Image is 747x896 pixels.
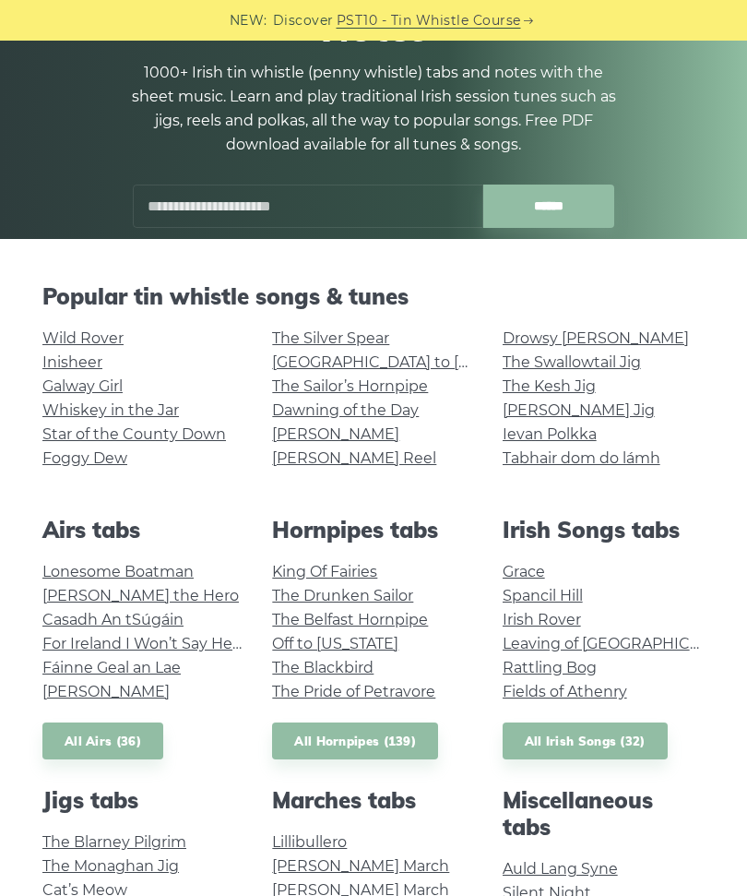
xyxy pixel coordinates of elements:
[42,517,244,544] h2: Airs tabs
[503,353,641,371] a: The Swallowtail Jig
[503,329,689,347] a: Drowsy [PERSON_NAME]
[503,860,618,878] a: Auld Lang Syne
[503,587,583,604] a: Spancil Hill
[42,833,186,851] a: The Blarney Pilgrim
[272,611,428,628] a: The Belfast Hornpipe
[272,401,419,419] a: Dawning of the Day
[503,563,545,580] a: Grace
[503,611,581,628] a: Irish Rover
[272,723,438,760] a: All Hornpipes (139)
[42,587,239,604] a: [PERSON_NAME] the Hero
[503,635,741,652] a: Leaving of [GEOGRAPHIC_DATA]
[42,611,184,628] a: Casadh An tSúgáin
[42,787,244,814] h2: Jigs tabs
[272,377,428,395] a: The Sailor’s Hornpipe
[503,377,596,395] a: The Kesh Jig
[503,517,705,544] h2: Irish Songs tabs
[503,449,660,467] a: Tabhair dom do lámh
[42,329,124,347] a: Wild Rover
[272,787,474,814] h2: Marches tabs
[273,10,334,31] span: Discover
[272,329,389,347] a: The Silver Spear
[272,635,398,652] a: Off to [US_STATE]
[125,61,622,157] p: 1000+ Irish tin whistle (penny whistle) tabs and notes with the sheet music. Learn and play tradi...
[503,425,597,443] a: Ievan Polkka
[272,563,377,580] a: King Of Fairies
[42,401,179,419] a: Whiskey in the Jar
[230,10,267,31] span: NEW:
[503,723,668,760] a: All Irish Songs (32)
[503,401,655,419] a: [PERSON_NAME] Jig
[272,683,435,700] a: The Pride of Petravore
[503,787,705,841] h2: Miscellaneous tabs
[42,283,705,310] h2: Popular tin whistle songs & tunes
[42,635,287,652] a: For Ireland I Won’t Say Her Name
[42,683,170,700] a: [PERSON_NAME]
[42,723,163,760] a: All Airs (36)
[272,833,347,851] a: Lillibullero
[503,659,597,676] a: Rattling Bog
[272,517,474,544] h2: Hornpipes tabs
[272,353,612,371] a: [GEOGRAPHIC_DATA] to [GEOGRAPHIC_DATA]
[42,353,102,371] a: Inisheer
[42,377,123,395] a: Galway Girl
[272,425,399,443] a: [PERSON_NAME]
[272,449,436,467] a: [PERSON_NAME] Reel
[503,683,627,700] a: Fields of Athenry
[42,425,226,443] a: Star of the County Down
[272,659,373,676] a: The Blackbird
[272,857,449,875] a: [PERSON_NAME] March
[42,449,127,467] a: Foggy Dew
[272,587,413,604] a: The Drunken Sailor
[42,563,194,580] a: Lonesome Boatman
[337,10,521,31] a: PST10 - Tin Whistle Course
[42,857,179,875] a: The Monaghan Jig
[42,659,181,676] a: Fáinne Geal an Lae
